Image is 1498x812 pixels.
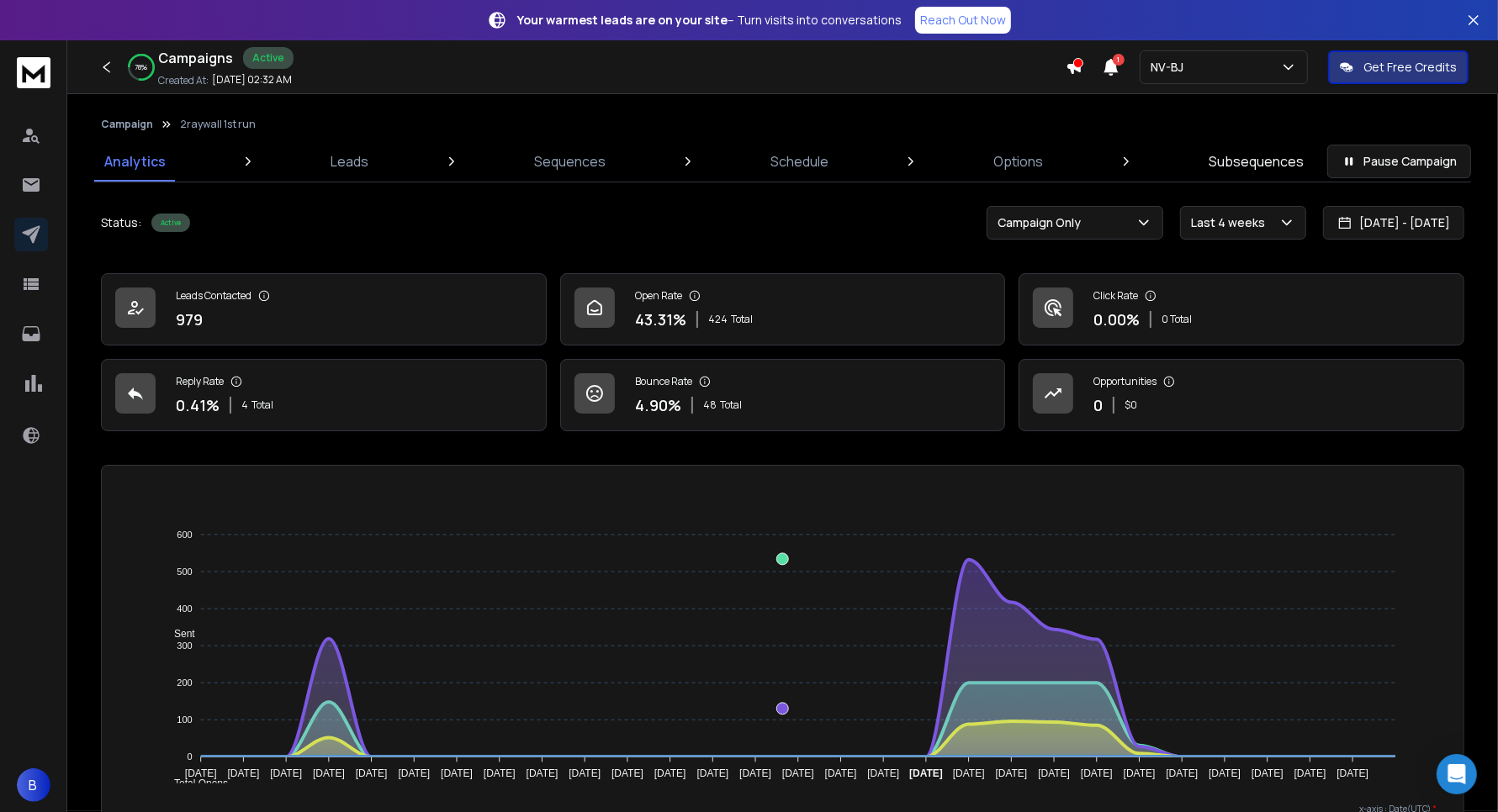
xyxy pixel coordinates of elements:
span: Total [720,398,742,412]
p: $ 0 [1125,398,1137,412]
tspan: [DATE] [227,768,259,780]
a: Reach Out Now [915,7,1011,34]
tspan: [DATE] [739,768,771,780]
a: Reply Rate0.41%4Total [101,359,547,431]
button: B [17,768,50,802]
p: Click Rate [1093,289,1138,303]
button: Campaign [101,118,153,131]
tspan: [DATE] [1038,768,1070,780]
p: – Turn visits into conversations [517,12,902,29]
tspan: [DATE] [356,768,388,780]
a: Leads Contacted979 [101,273,547,345]
tspan: [DATE] [185,768,217,780]
tspan: [DATE] [782,768,814,780]
tspan: 600 [177,530,192,540]
a: Leads [320,141,378,182]
tspan: [DATE] [398,768,430,780]
p: Get Free Credits [1363,59,1457,76]
p: Open Rate [635,289,682,303]
div: Open Intercom Messenger [1437,754,1477,794]
p: Campaign Only [998,214,1088,231]
p: Leads Contacted [176,289,251,303]
span: 1 [1113,54,1125,66]
tspan: [DATE] [1167,768,1199,780]
tspan: [DATE] [953,768,985,780]
p: Sequences [534,151,606,171]
tspan: [DATE] [1081,768,1113,780]
p: Analytics [104,151,166,171]
tspan: [DATE] [527,768,558,780]
p: 43.31 % [635,308,686,331]
a: Open Rate43.31%424Total [560,273,1006,345]
p: 0 Total [1162,313,1192,326]
p: 2raywall 1st run [180,118,256,131]
tspan: [DATE] [441,768,473,780]
span: Total [731,313,753,326]
p: 0 [1093,393,1103,417]
p: NV-BJ [1151,59,1190,76]
p: Last 4 weeks [1191,214,1272,231]
span: Sent [161,628,195,640]
a: Analytics [94,141,176,182]
tspan: 400 [177,604,192,614]
p: Reach Out Now [920,12,1006,29]
tspan: [DATE] [1337,768,1369,780]
tspan: [DATE] [867,768,899,780]
span: 4 [241,398,248,412]
tspan: [DATE] [313,768,345,780]
span: Total Opens [161,778,228,789]
a: Click Rate0.00%0 Total [1019,273,1464,345]
tspan: [DATE] [697,768,729,780]
a: Bounce Rate4.90%48Total [560,359,1006,431]
button: [DATE] - [DATE] [1323,206,1464,240]
div: Active [243,47,294,69]
p: Status: [101,214,141,231]
tspan: 300 [177,641,192,651]
a: Subsequences [1199,141,1314,182]
tspan: [DATE] [1294,768,1326,780]
p: Leads [331,151,368,171]
h1: Campaigns [158,48,233,68]
tspan: [DATE] [569,768,601,780]
tspan: [DATE] [484,768,516,780]
p: Bounce Rate [635,375,692,388]
tspan: 100 [177,714,192,725]
span: 48 [703,398,717,412]
tspan: 0 [187,751,192,762]
tspan: 200 [177,678,192,688]
tspan: [DATE] [825,768,857,780]
p: [DATE] 02:32 AM [212,73,292,87]
p: Schedule [770,151,828,171]
a: Options [984,141,1054,182]
p: 4.90 % [635,393,681,417]
img: logo [17,57,50,88]
p: 78 % [135,62,148,72]
tspan: [DATE] [1124,768,1156,780]
p: 0.41 % [176,393,220,417]
div: Active [151,214,190,232]
a: Sequences [524,141,616,182]
p: 0.00 % [1093,308,1140,331]
tspan: [DATE] [996,768,1028,780]
p: Subsequences [1209,151,1304,171]
button: Get Free Credits [1328,50,1469,84]
p: Created At: [158,74,209,87]
strong: Your warmest leads are on your site [517,12,728,28]
span: 424 [708,313,728,326]
a: Opportunities0$0 [1019,359,1464,431]
tspan: [DATE] [611,768,643,780]
tspan: [DATE] [1252,768,1284,780]
p: Opportunities [1093,375,1157,388]
tspan: [DATE] [1209,768,1241,780]
a: Schedule [760,141,839,182]
span: Total [251,398,273,412]
button: Pause Campaign [1327,145,1471,178]
tspan: [DATE] [270,768,302,780]
tspan: [DATE] [654,768,686,780]
tspan: [DATE] [909,768,943,780]
p: Reply Rate [176,375,224,388]
p: 979 [176,308,203,331]
p: Options [994,151,1044,171]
